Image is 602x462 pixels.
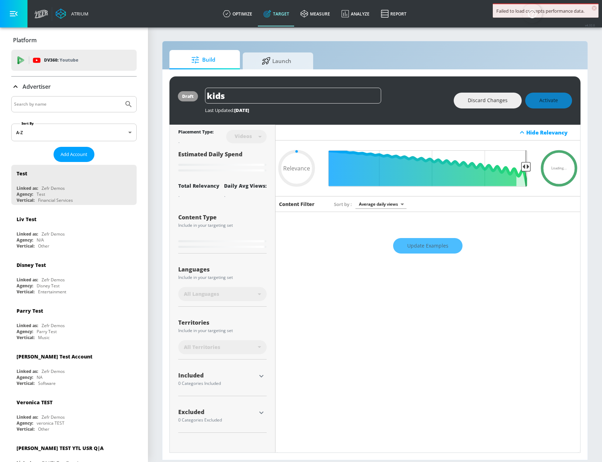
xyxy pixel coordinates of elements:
[178,329,267,333] div: Include in your targeting set
[17,323,38,329] div: Linked as:
[224,182,267,189] div: Daily Avg Views:
[585,23,595,27] span: v 4.32.0
[178,150,267,174] div: Estimated Daily Spend
[178,182,219,189] div: Total Relevancy
[205,107,447,113] div: Last Updated:
[17,243,35,249] div: Vertical:
[17,353,92,360] div: [PERSON_NAME] Test Account
[42,323,65,329] div: Zefr Demos
[17,374,33,380] div: Agency:
[178,409,256,415] div: Excluded
[17,231,38,237] div: Linked as:
[11,211,137,251] div: Liv TestLinked as:Zefr DemosAgency:N/AVertical:Other
[11,394,137,434] div: Veronica TESTLinked as:Zefr DemosAgency:veronica TESTVertical:Other
[17,262,46,268] div: Disney Test
[176,51,230,68] span: Build
[17,185,38,191] div: Linked as:
[496,8,595,14] div: Failed to load concepts performance data.
[38,289,66,295] div: Entertainment
[42,368,65,374] div: Zefr Demos
[60,56,78,64] p: Youtube
[184,344,220,351] span: All Territories
[38,426,49,432] div: Other
[17,289,35,295] div: Vertical:
[11,348,137,388] div: [PERSON_NAME] Test AccountLinked as:Zefr DemosAgency:NAVertical:Software
[17,335,35,341] div: Vertical:
[17,191,33,197] div: Agency:
[11,77,137,96] div: Advertiser
[11,50,137,71] div: DV360: Youtube
[54,147,94,162] button: Add Account
[17,426,35,432] div: Vertical:
[454,93,522,108] button: Discard Changes
[217,1,258,26] a: optimize
[283,166,310,171] span: Relevance
[13,36,37,44] p: Platform
[551,167,567,170] span: Loading...
[42,414,65,420] div: Zefr Demos
[37,237,44,243] div: N/A
[56,8,88,19] a: Atrium
[526,129,576,136] div: Hide Relevancy
[178,223,267,227] div: Include in your targeting set
[11,165,137,205] div: TestLinked as:Zefr DemosAgency:TestVertical:Financial Services
[184,291,219,298] span: All Languages
[468,96,508,105] span: Discard Changes
[279,201,315,207] h6: Content Filter
[68,11,88,17] div: Atrium
[178,129,213,136] div: Placement Type:
[334,201,352,207] span: Sort by
[37,420,64,426] div: veronica TEST
[325,150,531,187] input: Final Threshold
[37,191,45,197] div: Test
[14,100,121,109] input: Search by name
[17,283,33,289] div: Agency:
[17,399,52,406] div: Veronica TEST
[231,133,255,139] div: Videos
[178,320,267,325] div: Territories
[38,335,50,341] div: Music
[38,380,56,386] div: Software
[17,277,38,283] div: Linked as:
[11,30,137,50] div: Platform
[42,231,65,237] div: Zefr Demos
[17,414,38,420] div: Linked as:
[17,380,35,386] div: Vertical:
[11,256,137,296] div: Disney TestLinked as:Zefr DemosAgency:Disney TestVertical:Entertainment
[592,6,597,11] span: ×
[38,243,49,249] div: Other
[17,368,38,374] div: Linked as:
[11,302,137,342] div: Parry TestLinked as:Zefr DemosAgency:Parry TestVertical:Music
[234,107,249,113] span: [DATE]
[37,283,60,289] div: Disney Test
[23,83,51,90] p: Advertiser
[178,150,242,158] span: Estimated Daily Spend
[44,56,78,64] p: DV360:
[258,1,295,26] a: Target
[178,373,256,378] div: Included
[17,170,27,177] div: Test
[178,267,267,272] div: Languages
[17,237,33,243] div: Agency:
[295,1,336,26] a: measure
[20,121,35,126] label: Sort By
[336,1,375,26] a: Analyze
[178,287,267,301] div: All Languages
[178,381,256,386] div: 0 Categories Included
[61,150,87,158] span: Add Account
[38,197,73,203] div: Financial Services
[42,185,65,191] div: Zefr Demos
[17,329,33,335] div: Agency:
[17,307,43,314] div: Parry Test
[178,340,267,354] div: All Territories
[37,329,57,335] div: Parry Test
[17,420,33,426] div: Agency:
[275,125,580,141] div: Hide Relevancy
[522,4,542,23] button: Open Resource Center
[11,124,137,141] div: A-Z
[355,199,406,209] div: Average daily views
